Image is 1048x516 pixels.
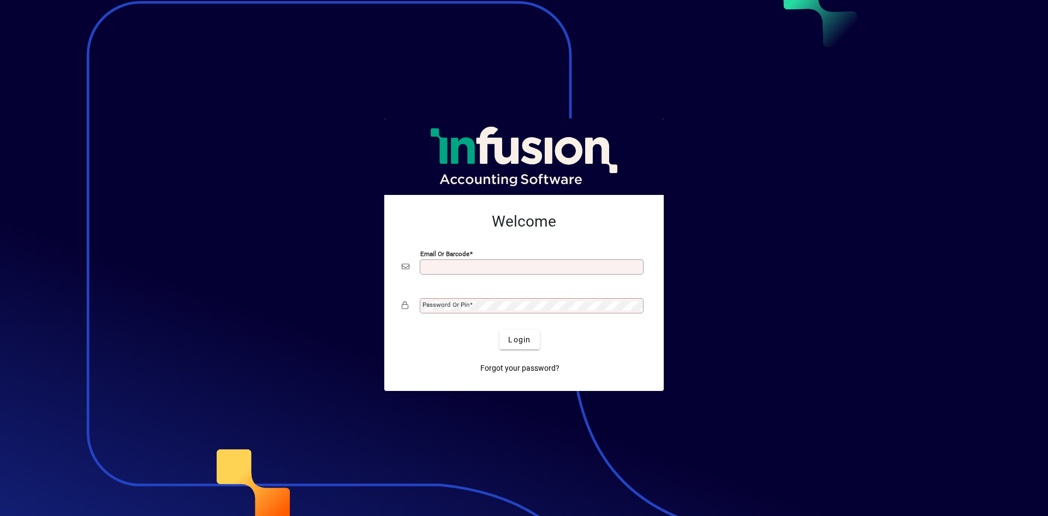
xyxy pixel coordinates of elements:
[480,363,559,374] span: Forgot your password?
[508,334,531,346] span: Login
[476,358,564,378] a: Forgot your password?
[499,330,539,349] button: Login
[422,301,469,309] mat-label: Password or Pin
[420,250,469,258] mat-label: Email or Barcode
[402,212,646,231] h2: Welcome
